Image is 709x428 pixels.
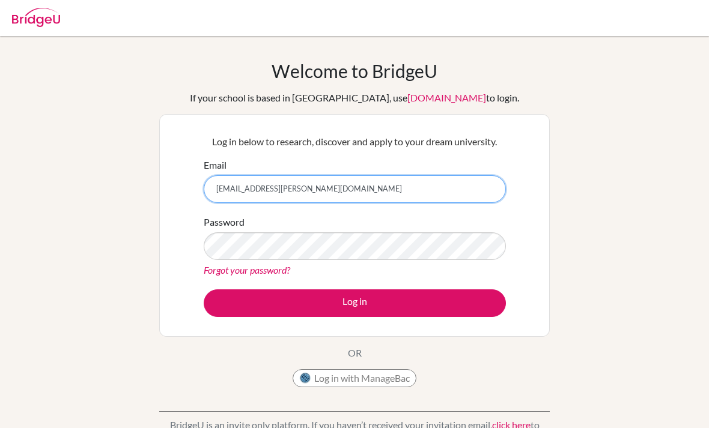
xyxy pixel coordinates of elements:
img: Bridge-U [12,8,60,27]
label: Email [204,158,227,172]
p: OR [348,346,362,360]
h1: Welcome to BridgeU [272,60,437,82]
div: If your school is based in [GEOGRAPHIC_DATA], use to login. [190,91,519,105]
p: Log in below to research, discover and apply to your dream university. [204,134,506,149]
a: Forgot your password? [204,264,290,276]
a: [DOMAIN_NAME] [407,92,486,103]
button: Log in with ManageBac [293,369,416,387]
label: Password [204,215,245,229]
button: Log in [204,289,506,317]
